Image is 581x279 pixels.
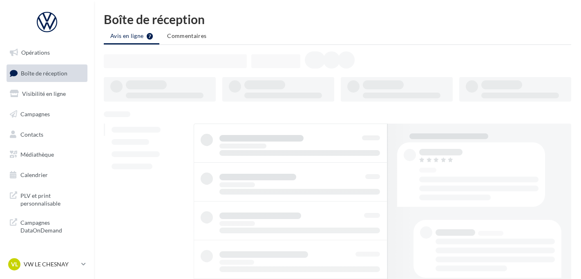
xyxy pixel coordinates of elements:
[5,187,89,211] a: PLV et print personnalisable
[104,13,571,25] div: Boîte de réception
[167,32,206,39] span: Commentaires
[5,166,89,184] a: Calendrier
[22,90,66,97] span: Visibilité en ligne
[5,106,89,123] a: Campagnes
[21,49,50,56] span: Opérations
[20,151,54,158] span: Médiathèque
[5,44,89,61] a: Opérations
[11,260,18,268] span: VL
[5,146,89,163] a: Médiathèque
[24,260,78,268] p: VW LE CHESNAY
[21,69,67,76] span: Boîte de réception
[5,64,89,82] a: Boîte de réception
[5,85,89,102] a: Visibilité en ligne
[20,190,84,208] span: PLV et print personnalisable
[5,126,89,143] a: Contacts
[5,214,89,238] a: Campagnes DataOnDemand
[20,111,50,117] span: Campagnes
[20,217,84,235] span: Campagnes DataOnDemand
[7,257,87,272] a: VL VW LE CHESNAY
[20,131,43,137] span: Contacts
[20,171,48,178] span: Calendrier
